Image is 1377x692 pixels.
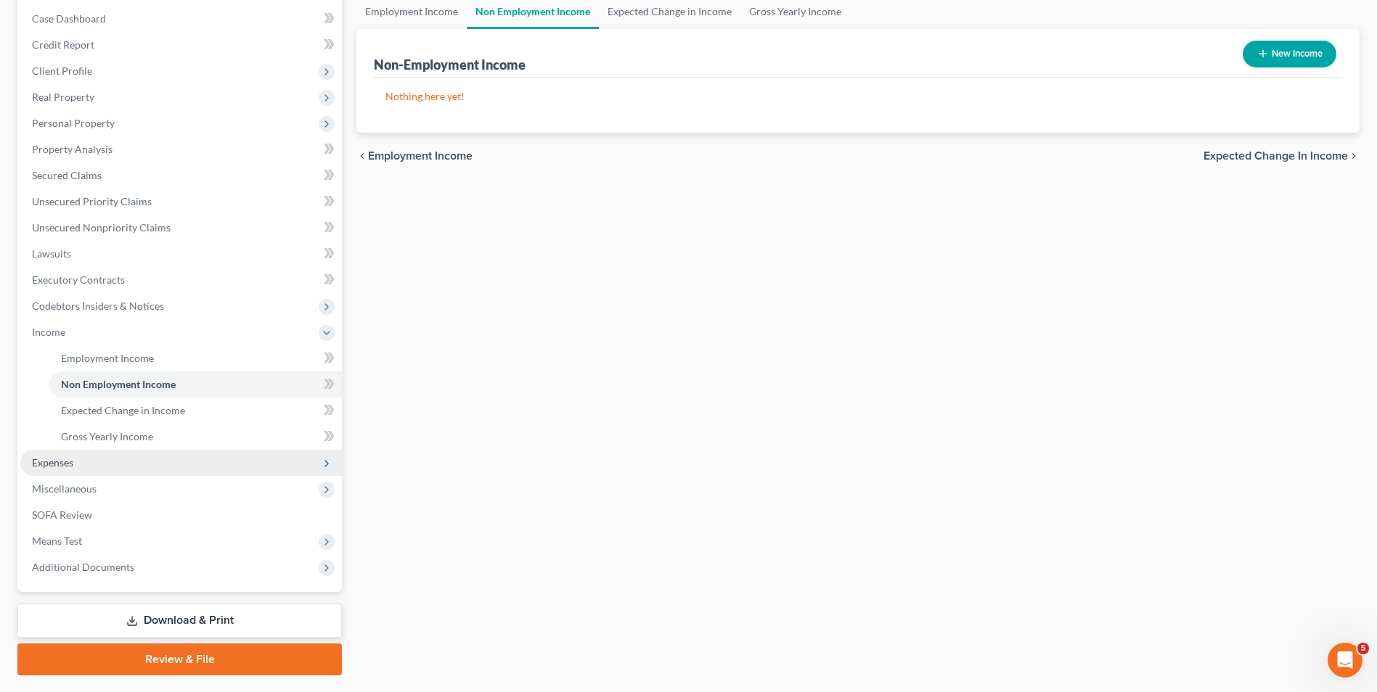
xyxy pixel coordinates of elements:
a: Review & File [17,643,342,675]
span: Gross Yearly Income [61,430,153,442]
a: Gross Yearly Income [49,424,342,450]
a: Secured Claims [20,162,342,189]
a: SOFA Review [20,502,342,528]
a: Download & Print [17,604,342,638]
span: Employment Income [61,352,154,364]
a: Expected Change in Income [49,398,342,424]
span: SOFA Review [32,508,92,521]
a: Property Analysis [20,136,342,162]
span: Unsecured Nonpriority Claims [32,221,171,234]
span: Unsecured Priority Claims [32,195,152,207]
span: Real Property [32,91,94,103]
button: Expected Change in Income chevron_right [1204,150,1360,162]
span: Additional Documents [32,561,134,573]
span: Miscellaneous [32,482,97,495]
span: Secured Claims [32,169,102,181]
span: Lawsuits [32,247,71,260]
span: Expected Change in Income [1204,150,1348,162]
i: chevron_right [1348,150,1360,162]
div: Non-Employment Income [374,56,526,73]
a: Unsecured Priority Claims [20,189,342,215]
iframe: Intercom live chat [1328,643,1362,677]
a: Employment Income [49,345,342,371]
a: Case Dashboard [20,6,342,32]
span: Property Analysis [32,143,113,155]
a: Non Employment Income [49,371,342,398]
a: Credit Report [20,32,342,58]
span: Expected Change in Income [61,404,185,416]
button: New Income [1243,41,1336,67]
span: 5 [1357,643,1369,654]
span: Client Profile [32,65,92,77]
span: Codebtors Insiders & Notices [32,300,164,312]
a: Executory Contracts [20,267,342,293]
p: Nothing here yet! [385,89,1331,104]
span: Credit Report [32,38,94,51]
span: Expenses [32,456,73,469]
span: Executory Contracts [32,273,125,286]
a: Lawsuits [20,241,342,267]
span: Personal Property [32,117,115,129]
span: Means Test [32,535,82,547]
span: Case Dashboard [32,12,106,25]
button: chevron_left Employment Income [356,150,473,162]
span: Employment Income [368,150,473,162]
span: Non Employment Income [61,378,176,390]
span: Income [32,326,65,338]
i: chevron_left [356,150,368,162]
a: Unsecured Nonpriority Claims [20,215,342,241]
